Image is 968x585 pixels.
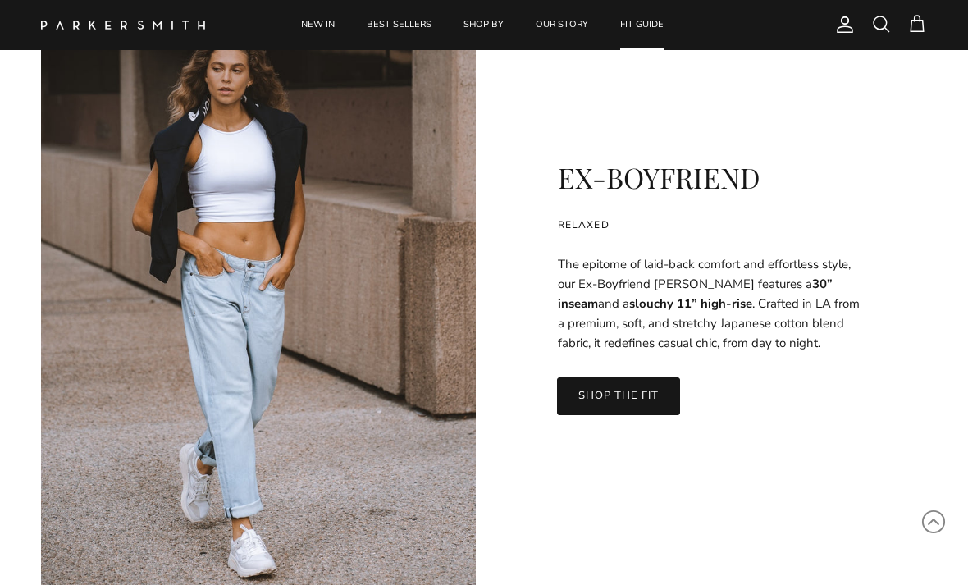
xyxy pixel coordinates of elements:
a: SHOP THE FIT [557,377,680,415]
div: RELAXED [558,219,862,232]
h2: EX-BOYFRIEND [558,161,862,194]
p: The epitome of laid-back comfort and effortless style, our Ex-Boyfriend [PERSON_NAME] features a ... [558,254,862,353]
svg: Scroll to Top [921,510,946,534]
strong: slouchy 11” high-rise [629,295,752,312]
iframe: Sign Up via Text for Offers [13,523,167,572]
a: Account [829,15,855,34]
img: Parker Smith [41,21,205,30]
strong: 30” inseam [558,276,833,312]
